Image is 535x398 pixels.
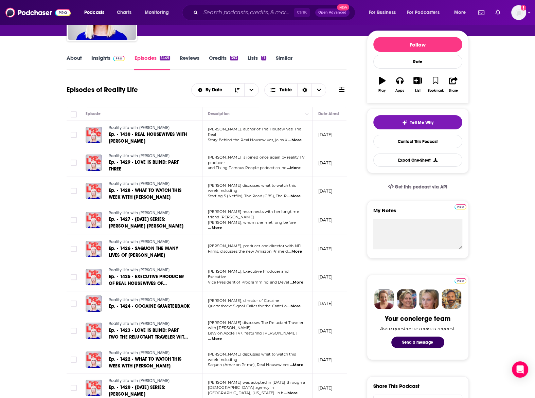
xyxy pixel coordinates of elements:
a: Podchaser - Follow, Share and Rate Podcasts [5,6,71,19]
span: By Date [206,88,225,92]
img: Podchaser Pro [454,278,466,284]
span: [PERSON_NAME] discusses The Reluctant Traveler with [PERSON_NAME] [208,320,304,330]
a: Ep. - 1424 - COCAINE QUARTERBACK [109,303,190,310]
button: Sort Direction [230,84,244,96]
a: Ep. - 1423 - LOVE IS BLIND: PART TWO THE RELUCTANT TRAVELER WITH [PERSON_NAME] [109,327,190,341]
span: More [454,8,466,17]
a: Lists11 [248,55,266,70]
p: [DATE] [318,301,333,306]
button: List [409,72,426,97]
a: Ep. - 1422 - WHAT TO WATCH THIS WEEK WITH [PERSON_NAME] [109,356,190,369]
a: Get this podcast via API [382,179,453,195]
span: [PERSON_NAME], author of The Housewives: The Real [208,127,302,137]
p: [DATE] [318,246,333,252]
a: InsightsPodchaser Pro [91,55,125,70]
span: [PERSON_NAME], producer and director with NFL [208,243,303,248]
span: Story Behind the Real Housewives, joins K [208,138,288,142]
span: ...More [208,336,222,342]
span: Toggle select row [71,188,77,194]
span: Quarterback: Signal-Caller for the Cartel o [208,304,287,308]
span: Table [280,88,292,92]
span: Toggle select row [71,357,77,363]
span: Ep. - 1420 - [DATE] SERIES: [PERSON_NAME] [109,384,166,397]
span: Toggle select row [71,217,77,223]
button: Play [373,72,391,97]
button: Show profile menu [511,5,526,20]
span: [DEMOGRAPHIC_DATA] agency in [GEOGRAPHIC_DATA], [US_STATE]. In h [208,385,284,395]
span: [PERSON_NAME], director of Cocaine [208,298,280,303]
div: Sort Direction [297,84,311,96]
span: Ep. - 1422 - WHAT TO WATCH THIS WEEK WITH [PERSON_NAME] [109,356,181,369]
span: Open Advanced [318,11,346,14]
span: For Business [369,8,396,17]
button: Open AdvancedNew [315,8,350,17]
span: Logged in as anna.andree [511,5,526,20]
a: Similar [276,55,292,70]
button: Share [444,72,462,97]
span: ...More [284,391,298,396]
span: ...More [287,194,301,199]
span: ...More [290,362,303,368]
span: Toggle select row [71,274,77,280]
p: [DATE] [318,328,333,334]
span: Ep. - 1426 - SAQUON THE MANY LIVES OF [PERSON_NAME] [109,246,179,258]
span: ...More [288,138,302,143]
div: Date Aired [318,110,339,118]
span: Reality Life with [PERSON_NAME] [109,211,170,215]
p: [DATE] [318,385,333,391]
button: Export One-Sheet [373,153,462,167]
button: open menu [449,7,474,18]
button: Bookmark [427,72,444,97]
a: Ep. - 1430 - REAL HOUSEWIVES WITH [PERSON_NAME] [109,131,190,145]
a: Show notifications dropdown [476,7,487,18]
a: Pro website [454,277,466,284]
img: tell me why sparkle [402,120,407,125]
span: Podcasts [84,8,104,17]
a: Reality Life with [PERSON_NAME] [109,297,190,303]
span: Ctrl K [294,8,310,17]
p: [DATE] [318,274,333,280]
div: Ask a question or make a request. [380,326,456,331]
span: Charts [117,8,131,17]
span: [PERSON_NAME] was adopted in [DATE] through a [208,380,305,385]
span: ...More [287,304,301,309]
div: 11 [261,56,266,60]
a: Reality Life with [PERSON_NAME] [109,378,190,384]
label: My Notes [373,207,462,219]
span: Toggle select row [71,246,77,252]
a: Ep. - 1426 - SAQUON THE MANY LIVES OF [PERSON_NAME] [109,245,190,259]
span: Ep. - 1428 - WHAT TO WATCH THIS WEEK WITH [PERSON_NAME] [109,187,181,200]
div: 1449 [160,56,170,60]
span: Reality Life with [PERSON_NAME] [109,350,170,355]
span: Reality Life with [PERSON_NAME] [109,321,170,326]
span: Vice President of Programming and Devel [208,280,289,285]
a: Ep. - 1420 - [DATE] SERIES: [PERSON_NAME] [109,384,190,398]
span: ...More [208,225,222,231]
button: open menu [79,7,113,18]
h1: Episodes of Reality Life [67,86,138,94]
span: Starting 5 (Netflix), The Road (CBS), The P [208,194,287,198]
a: Reality Life with [PERSON_NAME] [109,239,190,245]
span: [PERSON_NAME], Executive Producer and Executive [208,269,288,279]
p: [DATE] [318,357,333,363]
span: Toggle select row [71,385,77,391]
span: Toggle select row [71,301,77,307]
span: [PERSON_NAME] reconnects with her longtime friend [PERSON_NAME] [208,209,299,219]
div: Bookmark [427,89,443,93]
a: Ep. - 1425 - EXECUTIVE PRODUCER OF REAL HOUSEWIVES OF [GEOGRAPHIC_DATA] [109,273,190,287]
span: Tell Me Why [410,120,433,125]
a: Contact This Podcast [373,135,462,148]
span: ...More [288,249,302,254]
p: [DATE] [318,188,333,194]
span: For Podcasters [407,8,440,17]
div: Rate [373,55,462,69]
button: Follow [373,37,462,52]
span: Toggle select row [71,132,77,138]
a: Reality Life with [PERSON_NAME] [109,350,190,356]
span: Reality Life with [PERSON_NAME] [109,268,170,272]
div: Search podcasts, credits, & more... [189,5,362,20]
span: Monitoring [145,8,169,17]
button: Send a message [391,337,444,348]
span: Levy on Apple TV+, featuring [PERSON_NAME] [208,331,297,336]
a: Reality Life with [PERSON_NAME] [109,321,190,327]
